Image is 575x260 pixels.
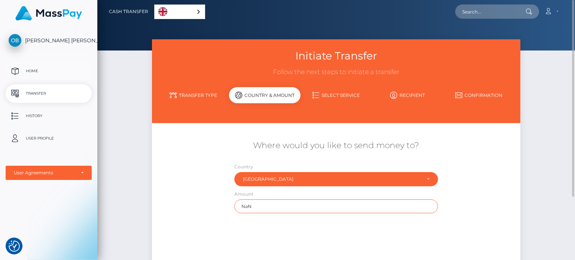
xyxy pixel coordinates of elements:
button: Consent Preferences [9,241,20,252]
button: Slovakia [234,172,438,186]
a: Select Service [301,89,372,102]
div: Language [154,4,205,19]
p: Home [9,65,89,77]
input: Amount to send in undefined (Maximum: undefined) [234,199,438,213]
a: Confirmation [443,89,515,102]
img: Revisit consent button [9,241,20,252]
label: Country [234,163,253,170]
label: Amount [234,191,253,198]
aside: Language selected: English [154,4,205,19]
a: Transfer Type [158,89,229,102]
a: History [6,107,92,125]
p: History [9,110,89,122]
a: Cash Transfer [109,4,148,19]
button: User Agreements [6,166,92,180]
img: MassPay [15,6,82,21]
p: User Profile [9,133,89,144]
input: Search... [455,4,526,19]
h3: Initiate Transfer [158,49,514,63]
span: [PERSON_NAME] [PERSON_NAME] [6,37,92,44]
div: [GEOGRAPHIC_DATA] [243,176,421,182]
div: Country & Amount [229,87,301,103]
h5: Where would you like to send money to? [158,140,514,152]
a: User Profile [6,129,92,148]
h3: Follow the next steps to initiate a transfer [158,68,514,77]
a: Home [6,62,92,80]
a: Recipient [372,89,443,102]
div: User Agreements [14,170,75,176]
a: Transfer [6,84,92,103]
a: Country & Amount [229,89,301,108]
p: Transfer [9,88,89,99]
a: English [155,5,205,19]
